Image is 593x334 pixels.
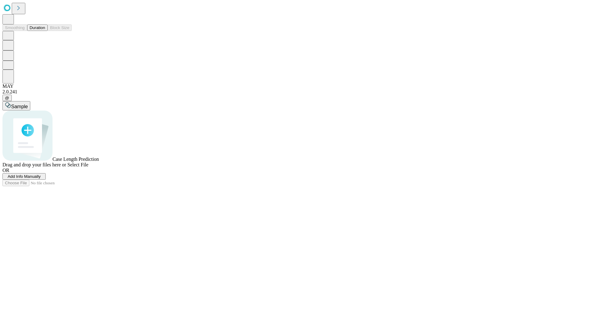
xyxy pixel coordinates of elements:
[5,96,9,100] span: @
[11,104,28,109] span: Sample
[8,174,41,179] span: Add Info Manually
[2,101,30,110] button: Sample
[48,24,72,31] button: Block Size
[53,156,99,162] span: Case Length Prediction
[67,162,88,167] span: Select File
[27,24,48,31] button: Duration
[2,173,46,180] button: Add Info Manually
[2,168,9,173] span: OR
[2,83,591,89] div: MAY
[2,89,591,95] div: 2.0.241
[2,95,12,101] button: @
[2,162,66,167] span: Drag and drop your files here or
[2,24,27,31] button: Smoothing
